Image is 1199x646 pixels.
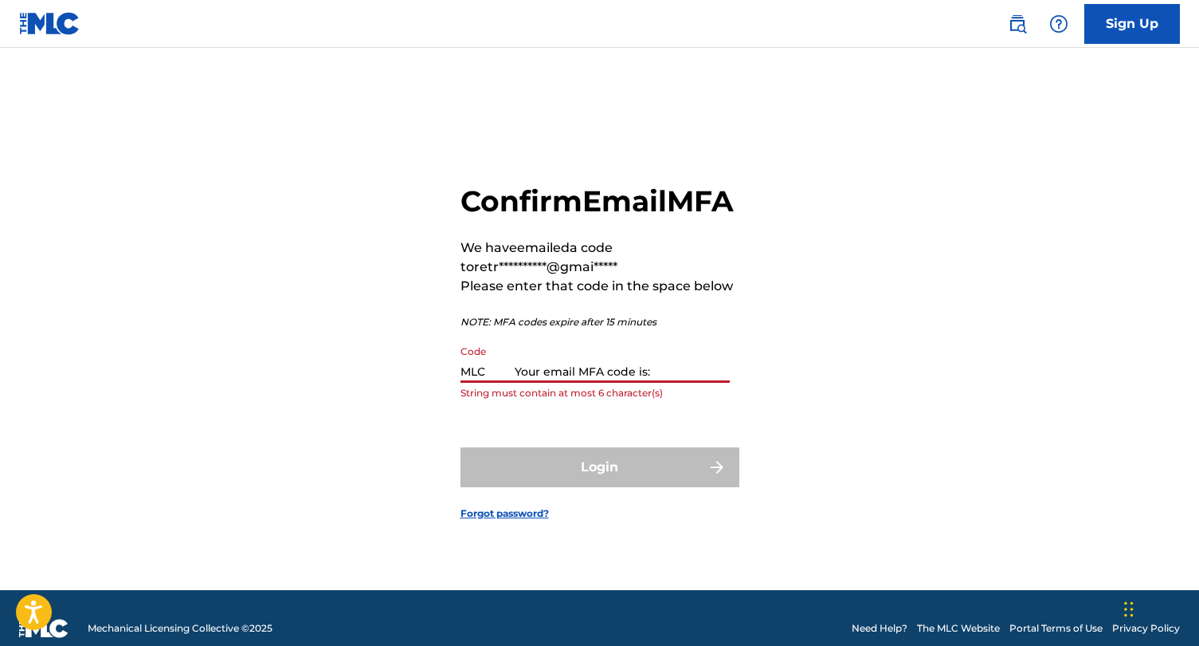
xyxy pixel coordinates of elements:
a: Sign Up [1084,4,1180,44]
p: NOTE: MFA codes expire after 15 minutes [460,315,739,329]
span: Mechanical Licensing Collective © 2025 [88,621,272,636]
iframe: Chat Widget [1119,569,1199,646]
h2: Confirm Email MFA [460,183,739,219]
a: Portal Terms of Use [1009,621,1103,636]
p: Please enter that code in the space below [460,277,739,296]
a: Public Search [1001,8,1033,40]
a: Privacy Policy [1112,621,1180,636]
img: MLC Logo [19,12,80,35]
a: Need Help? [852,621,907,636]
img: logo [19,619,69,638]
p: String must contain at most 6 character(s) [460,386,730,400]
div: Drag [1124,585,1134,633]
a: The MLC Website [917,621,1000,636]
a: Forgot password? [460,506,549,521]
img: search [1008,14,1027,33]
img: help [1049,14,1068,33]
div: Help [1043,8,1075,40]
